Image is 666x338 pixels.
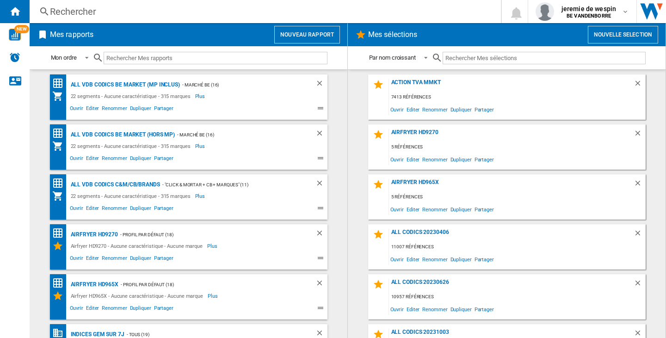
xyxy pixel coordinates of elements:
[52,128,68,139] div: Matrice des prix
[389,191,646,203] div: 5 références
[389,103,405,116] span: Ouvrir
[405,203,421,215] span: Editer
[405,253,421,265] span: Editer
[68,304,85,315] span: Ouvrir
[634,179,646,191] div: Supprimer
[421,303,449,315] span: Renommer
[52,178,68,189] div: Matrice des prix
[68,254,85,265] span: Ouvrir
[129,254,153,265] span: Dupliquer
[449,103,473,116] span: Dupliquer
[634,229,646,241] div: Supprimer
[195,91,207,102] span: Plus
[129,204,153,215] span: Dupliquer
[421,103,449,116] span: Renommer
[588,26,658,43] button: Nouvelle selection
[68,154,85,165] span: Ouvrir
[389,79,634,92] div: Action TVA MMKT
[421,253,449,265] span: Renommer
[405,303,421,315] span: Editer
[85,104,100,115] span: Editer
[449,303,473,315] span: Dupliquer
[51,54,77,61] div: Mon ordre
[389,92,646,103] div: 7413 références
[129,104,153,115] span: Dupliquer
[68,179,160,191] div: ALL VDB CODICS C&M/CB/BRANDS
[567,13,611,19] b: BE VANDENBORRE
[68,290,208,301] div: Airfryer HD965X - Aucune caractéristique - Aucune marque
[389,129,634,141] div: Airfryer HD9270
[153,154,175,165] span: Partager
[449,253,473,265] span: Dupliquer
[100,304,128,315] span: Renommer
[315,129,327,141] div: Supprimer
[389,303,405,315] span: Ouvrir
[100,154,128,165] span: Renommer
[14,25,29,33] span: NEW
[85,254,100,265] span: Editer
[52,78,68,89] div: Matrice des prix
[315,79,327,91] div: Supprimer
[405,153,421,166] span: Editer
[118,279,296,290] div: - Profil par défaut (18)
[449,153,473,166] span: Dupliquer
[389,229,634,241] div: All Codics 20230406
[153,304,175,315] span: Partager
[118,229,296,240] div: - Profil par défaut (18)
[68,79,180,91] div: ALL VDB CODICS BE MARKET (MP inclus)
[473,153,495,166] span: Partager
[48,26,95,43] h2: Mes rapports
[100,254,128,265] span: Renommer
[85,204,100,215] span: Editer
[405,103,421,116] span: Editer
[389,291,646,303] div: 10957 références
[52,290,68,301] div: Mes Sélections
[536,2,554,21] img: profile.jpg
[68,229,118,240] div: Airfryer HD9270
[153,204,175,215] span: Partager
[68,91,195,102] div: 22 segments - Aucune caractéristique - 315 marques
[68,279,119,290] div: Airfryer HD965X
[207,240,219,252] span: Plus
[389,279,634,291] div: All Codics 20230626
[389,141,646,153] div: 5 références
[9,29,21,41] img: wise-card.svg
[315,279,327,290] div: Supprimer
[634,129,646,141] div: Supprimer
[366,26,419,43] h2: Mes sélections
[153,104,175,115] span: Partager
[100,204,128,215] span: Renommer
[52,277,68,289] div: Matrice des prix
[561,4,616,13] span: jeremie de wespin
[315,229,327,240] div: Supprimer
[389,241,646,253] div: 11007 références
[68,191,195,202] div: 22 segments - Aucune caractéristique - 315 marques
[175,129,296,141] div: - Marché BE (16)
[68,141,195,152] div: 22 segments - Aucune caractéristique - 315 marques
[9,52,20,63] img: alerts-logo.svg
[421,203,449,215] span: Renommer
[85,304,100,315] span: Editer
[389,203,405,215] span: Ouvrir
[274,26,340,43] button: Nouveau rapport
[389,253,405,265] span: Ouvrir
[100,104,128,115] span: Renommer
[85,154,100,165] span: Editer
[208,290,219,301] span: Plus
[52,191,68,202] div: Mon assortiment
[68,240,207,252] div: Airfryer HD9270 - Aucune caractéristique - Aucune marque
[52,91,68,102] div: Mon assortiment
[129,154,153,165] span: Dupliquer
[473,203,495,215] span: Partager
[52,141,68,152] div: Mon assortiment
[50,5,477,18] div: Rechercher
[473,103,495,116] span: Partager
[369,54,416,61] div: Par nom croissant
[449,203,473,215] span: Dupliquer
[153,254,175,265] span: Partager
[443,52,646,64] input: Rechercher Mes sélections
[315,179,327,191] div: Supprimer
[473,253,495,265] span: Partager
[68,204,85,215] span: Ouvrir
[195,191,207,202] span: Plus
